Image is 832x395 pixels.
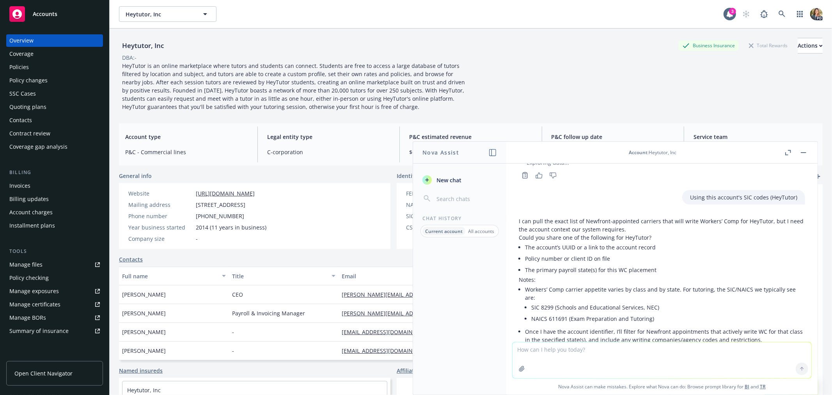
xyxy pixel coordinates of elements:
[509,379,814,395] span: Nova Assist can make mistakes. Explore what Nova can do: Browse prompt library for and
[6,325,103,337] a: Summary of insurance
[128,235,193,243] div: Company size
[232,328,234,336] span: -
[9,127,50,140] div: Contract review
[406,223,470,231] div: CSLB
[6,3,103,25] a: Accounts
[519,276,805,284] p: Notes:
[745,383,749,390] a: BI
[792,6,808,22] a: Switch app
[6,74,103,87] a: Policy changes
[6,272,103,284] a: Policy checking
[6,219,103,232] a: Installment plans
[232,347,234,355] span: -
[196,223,266,231] span: 2014 (11 years in business)
[552,133,674,141] span: P&C follow up date
[9,258,43,271] div: Manage files
[9,298,60,311] div: Manage certificates
[547,170,559,181] button: Thumbs down
[232,309,305,317] span: Payroll & Invoicing Manager
[9,219,55,232] div: Installment plans
[9,311,46,324] div: Manage BORs
[9,193,49,205] div: Billing updates
[6,87,103,100] a: SSC Cases
[6,206,103,219] a: Account charges
[128,212,193,220] div: Phone number
[122,328,166,336] span: [PERSON_NAME]
[6,247,103,255] div: Tools
[196,212,244,220] span: [PHONE_NUMBER]
[9,114,32,126] div: Contacts
[119,172,152,180] span: General info
[760,383,766,390] a: TR
[6,101,103,113] a: Quoting plans
[9,34,34,47] div: Overview
[729,8,736,15] div: 3
[232,290,243,299] span: CEO
[522,172,529,179] svg: Copy to clipboard
[9,48,34,60] div: Coverage
[196,190,255,197] a: [URL][DOMAIN_NAME]
[406,201,470,209] div: NAICS
[694,133,816,141] span: Service team
[119,367,163,375] a: Named insureds
[126,10,193,18] span: Heytutor, Inc
[229,267,339,285] button: Title
[435,193,497,204] input: Search chats
[6,34,103,47] a: Overview
[9,87,36,100] div: SSC Cases
[629,149,676,156] div: : Heytutor, Inc
[9,61,29,73] div: Policies
[9,74,48,87] div: Policy changes
[119,255,143,263] a: Contacts
[6,61,103,73] a: Policies
[6,114,103,126] a: Contacts
[810,8,823,20] img: photo
[6,298,103,311] a: Manage certificates
[14,369,73,377] span: Open Client Navigator
[409,133,532,141] span: P&C estimated revenue
[745,41,791,50] div: Total Rewards
[406,189,470,197] div: FEIN
[128,201,193,209] div: Mailing address
[525,264,805,276] li: The primary payroll state(s) for this WC placement
[128,189,193,197] div: Website
[519,217,805,233] p: I can pull the exact list of Newfront-appointed carriers that will write Workers’ Comp for HeyTut...
[122,53,137,62] div: DBA: -
[6,180,103,192] a: Invoices
[127,386,161,394] a: Heytutor, Inc
[122,347,166,355] span: [PERSON_NAME]
[119,41,167,51] div: Heytutor, Inc
[119,267,229,285] button: Full name
[756,6,772,22] a: Report a Bug
[468,228,494,235] p: All accounts
[6,285,103,297] a: Manage exposures
[6,258,103,271] a: Manage files
[525,242,805,253] li: The account’s UUID or a link to the account record
[525,284,805,326] li: Workers’ Comp carrier appetite varies by class and by state. For tutoring, the SIC/NAICS we typic...
[798,38,823,53] button: Actions
[125,148,248,156] span: P&C - Commercial lines
[9,272,49,284] div: Policy checking
[679,41,739,50] div: Business Insurance
[342,310,483,317] a: [PERSON_NAME][EMAIL_ADDRESS][DOMAIN_NAME]
[122,290,166,299] span: [PERSON_NAME]
[435,176,461,184] span: New chat
[413,215,506,222] div: Chat History
[397,367,447,375] a: Affiliated accounts
[267,133,390,141] span: Legal entity type
[9,206,53,219] div: Account charges
[122,309,166,317] span: [PERSON_NAME]
[6,311,103,324] a: Manage BORs
[397,172,424,180] span: Identifiers
[6,193,103,205] a: Billing updates
[531,313,805,324] li: NAICS 611691 (Exam Preparation and Tutoring)
[525,326,805,345] li: Once I have the account identifier, I’ll filter for Newfront appointments that actively write WC ...
[419,173,500,187] button: New chat
[342,272,510,280] div: Email
[6,353,103,361] div: Analytics hub
[9,325,69,337] div: Summary of insurance
[119,6,216,22] button: Heytutor, Inc
[9,101,46,113] div: Quoting plans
